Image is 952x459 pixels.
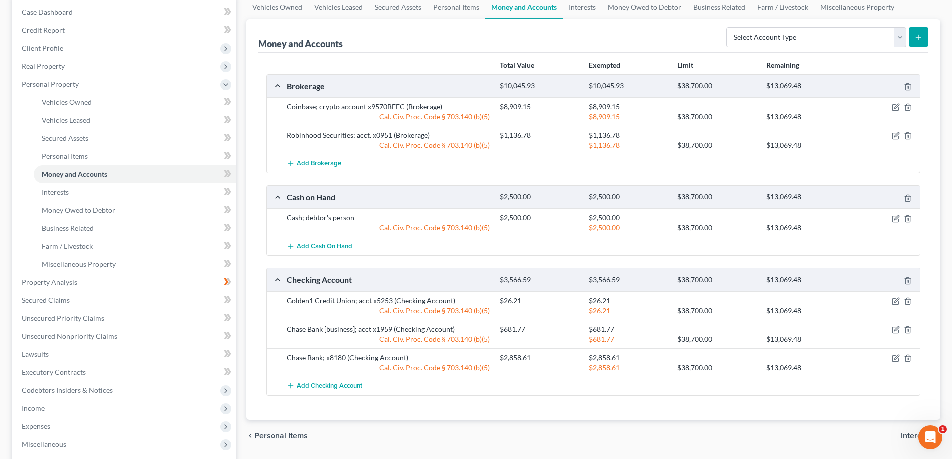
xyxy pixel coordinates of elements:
div: $1,136.78 [584,130,672,140]
a: Executory Contracts [14,363,236,381]
div: $10,045.93 [495,81,583,91]
div: Golden1 Credit Union; acct x5253 (Checking Account) [282,296,495,306]
span: Credit Report [22,26,65,34]
a: Personal Items [34,147,236,165]
div: Cal. Civ. Proc. Code § 703.140 (b)(5) [282,140,495,150]
span: Unsecured Nonpriority Claims [22,332,117,340]
span: Interests [42,188,69,196]
span: Case Dashboard [22,8,73,16]
div: Brokerage [282,81,495,91]
a: Business Related [34,219,236,237]
div: $2,500.00 [584,213,672,223]
div: $2,500.00 [495,192,583,202]
div: $13,069.48 [761,223,850,233]
a: Unsecured Nonpriority Claims [14,327,236,345]
div: $2,858.61 [584,353,672,363]
div: $1,136.78 [495,130,583,140]
a: Case Dashboard [14,3,236,21]
div: $13,069.48 [761,363,850,373]
div: $38,700.00 [672,223,761,233]
strong: Exempted [589,61,620,69]
div: $38,700.00 [672,192,761,202]
span: Money and Accounts [42,170,107,178]
div: Cash on Hand [282,192,495,202]
a: Vehicles Owned [34,93,236,111]
div: $8,909.15 [495,102,583,112]
div: $2,858.61 [495,353,583,363]
div: $681.77 [584,324,672,334]
span: Lawsuits [22,350,49,358]
span: Add Cash on Hand [297,242,352,250]
span: Money Owed to Debtor [42,206,115,214]
div: $2,858.61 [584,363,672,373]
button: Interests chevron_right [901,432,940,440]
a: Secured Claims [14,291,236,309]
div: Money and Accounts [258,38,343,50]
i: chevron_left [246,432,254,440]
div: $26.21 [495,296,583,306]
div: $38,700.00 [672,306,761,316]
div: $38,700.00 [672,363,761,373]
span: Expenses [22,422,50,430]
div: $681.77 [495,324,583,334]
span: Property Analysis [22,278,77,286]
strong: Limit [677,61,693,69]
span: Client Profile [22,44,63,52]
iframe: Intercom live chat [918,425,942,449]
div: $13,069.48 [761,192,850,202]
span: Business Related [42,224,94,232]
div: Cal. Civ. Proc. Code § 703.140 (b)(5) [282,306,495,316]
div: Chase Bank; x8180 (Checking Account) [282,353,495,363]
span: 1 [939,425,947,433]
div: $681.77 [584,334,672,344]
a: Unsecured Priority Claims [14,309,236,327]
div: $13,069.48 [761,306,850,316]
div: $13,069.48 [761,112,850,122]
div: $2,500.00 [584,192,672,202]
div: $3,566.59 [584,275,672,285]
div: $38,700.00 [672,334,761,344]
div: Cal. Civ. Proc. Code § 703.140 (b)(5) [282,112,495,122]
a: Miscellaneous Property [34,255,236,273]
button: Add Cash on Hand [287,237,352,255]
div: Chase Bank [business]; acct x1959 (Checking Account) [282,324,495,334]
span: Secured Claims [22,296,70,304]
button: Add Brokerage [287,154,341,173]
span: Unsecured Priority Claims [22,314,104,322]
div: $13,069.48 [761,275,850,285]
button: chevron_left Personal Items [246,432,308,440]
span: Interests [901,432,932,440]
a: Interests [34,183,236,201]
span: Farm / Livestock [42,242,93,250]
span: Personal Property [22,80,79,88]
div: $2,500.00 [495,213,583,223]
div: Robinhood Securities; acct. x0951 (Brokerage) [282,130,495,140]
div: Coinbase; crypto account x9570BEFC (Brokerage) [282,102,495,112]
div: $38,700.00 [672,140,761,150]
a: Farm / Livestock [34,237,236,255]
div: $13,069.48 [761,81,850,91]
span: Add Checking Account [297,382,362,390]
div: Checking Account [282,274,495,285]
div: $13,069.48 [761,334,850,344]
a: Credit Report [14,21,236,39]
div: $38,700.00 [672,81,761,91]
div: Cal. Civ. Proc. Code § 703.140 (b)(5) [282,363,495,373]
div: $38,700.00 [672,112,761,122]
strong: Total Value [500,61,534,69]
span: Secured Assets [42,134,88,142]
span: Miscellaneous Property [42,260,116,268]
div: $8,909.15 [584,102,672,112]
div: $13,069.48 [761,140,850,150]
span: Vehicles Owned [42,98,92,106]
div: $26.21 [584,296,672,306]
a: Lawsuits [14,345,236,363]
span: Real Property [22,62,65,70]
span: Personal Items [254,432,308,440]
span: Codebtors Insiders & Notices [22,386,113,394]
div: $1,136.78 [584,140,672,150]
a: Property Analysis [14,273,236,291]
strong: Remaining [766,61,799,69]
div: $26.21 [584,306,672,316]
span: Vehicles Leased [42,116,90,124]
